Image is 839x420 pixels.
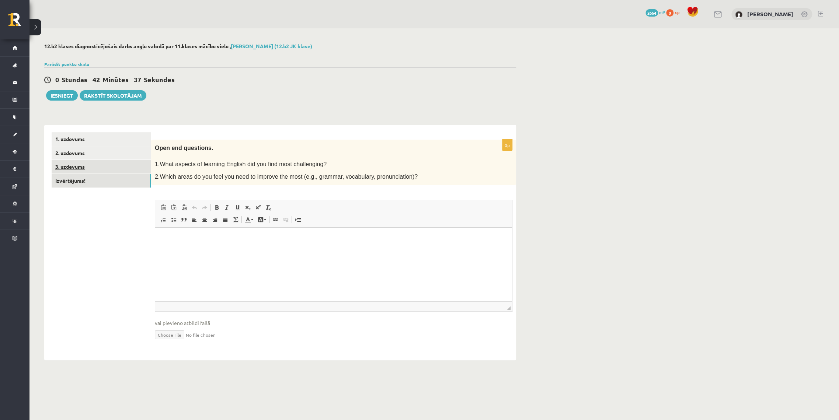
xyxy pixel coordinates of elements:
span: 2664 [645,9,658,17]
span: Minūtes [102,75,129,84]
a: Paste from Word [179,203,189,212]
p: 0p [502,139,512,151]
a: Insert Page Break for Printing [293,215,303,224]
span: 42 [93,75,100,84]
a: Justify [220,215,230,224]
iframe: Editor, wiswyg-editor-user-answer-47024844127920 [155,228,512,301]
span: 0 [55,75,59,84]
a: 0 xp [666,9,683,15]
a: [PERSON_NAME] [747,10,793,18]
a: Background Color [255,215,268,224]
span: Stundas [62,75,87,84]
a: Bold (Ctrl+B) [212,203,222,212]
a: Block Quote [179,215,189,224]
a: Align Right [210,215,220,224]
a: Insert/Remove Numbered List [158,215,168,224]
a: Center [199,215,210,224]
button: Iesniegt [46,90,78,101]
h2: 12.b2 klases diagnosticējošais darbs angļu valodā par 11.klases mācību vielu , [44,43,516,49]
a: Subscript [243,203,253,212]
a: Align Left [189,215,199,224]
img: Daniela Kukina [735,11,742,18]
span: 37 [134,75,141,84]
span: 1.What aspects of learning English did you find most challenging? [155,161,327,167]
a: Text Color [243,215,255,224]
a: 2. uzdevums [52,146,151,160]
a: Italic (Ctrl+I) [222,203,232,212]
a: Paste as plain text (Ctrl+Shift+V) [168,203,179,212]
span: 0 [666,9,673,17]
span: mP [659,9,665,15]
a: Undo (Ctrl+Z) [189,203,199,212]
span: 2.Which areas do you feel you need to improve the most (e.g., grammar, vocabulary, pronunciation)? [155,174,418,180]
a: [PERSON_NAME] (12.b2 JK klase) [231,43,312,49]
a: 1. uzdevums [52,132,151,146]
a: Math [230,215,241,224]
a: Parādīt punktu skalu [44,61,89,67]
a: Superscript [253,203,263,212]
a: Izvērtējums! [52,174,151,188]
a: Rīgas 1. Tālmācības vidusskola [8,13,29,31]
a: Insert/Remove Bulleted List [168,215,179,224]
a: Paste (Ctrl+V) [158,203,168,212]
a: Unlink [281,215,291,224]
span: xp [675,9,679,15]
a: Remove Format [263,203,274,212]
a: Link (Ctrl+K) [270,215,281,224]
span: Open end questions. [155,145,213,151]
a: 3. uzdevums [52,160,151,174]
a: 2664 mP [645,9,665,15]
span: Sekundes [144,75,175,84]
span: Resize [507,306,511,310]
a: Rakstīt skolotājam [80,90,146,101]
a: Underline (Ctrl+U) [232,203,243,212]
span: vai pievieno atbildi failā [155,319,512,327]
a: Redo (Ctrl+Y) [199,203,210,212]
